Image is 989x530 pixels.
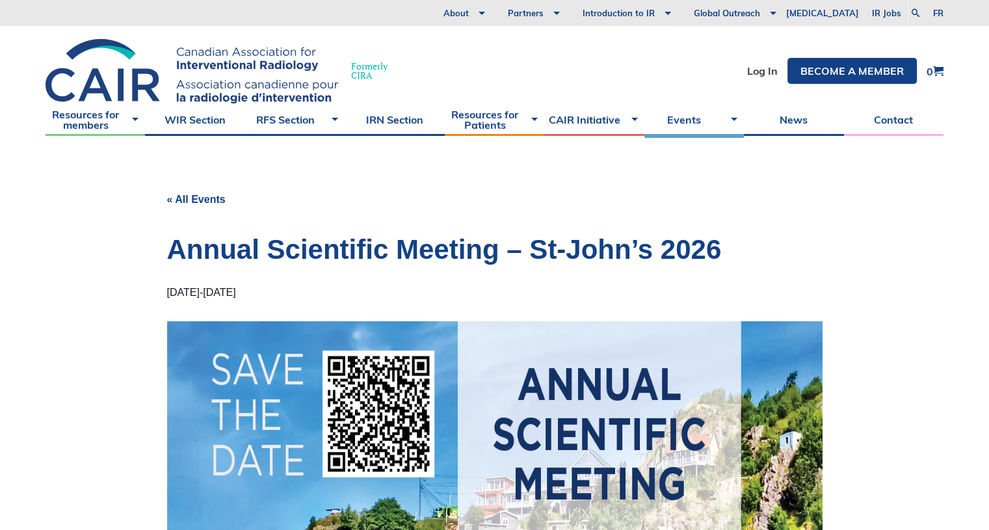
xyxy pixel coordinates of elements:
[787,58,917,84] a: Become a member
[747,66,778,76] a: Log In
[167,231,823,269] h1: Annual Scientific Meeting – St-John’s 2026
[203,287,235,298] span: [DATE]
[145,103,244,136] a: WIR Section
[844,103,943,136] a: Contact
[46,39,401,103] a: FormerlyCIRA
[167,284,236,301] h2: -
[167,194,226,205] a: « All Events
[744,103,843,136] a: News
[351,62,388,80] span: Formerly CIRA
[167,287,200,298] span: [DATE]
[644,103,744,136] a: Events
[46,103,145,136] a: Resources for members
[544,103,644,136] a: CAIR Initiative
[445,103,544,136] a: Resources for Patients
[345,103,444,136] a: IRN Section
[245,103,345,136] a: RFS Section
[933,9,943,18] a: fr
[46,39,338,103] img: CIRA
[927,66,943,77] a: 0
